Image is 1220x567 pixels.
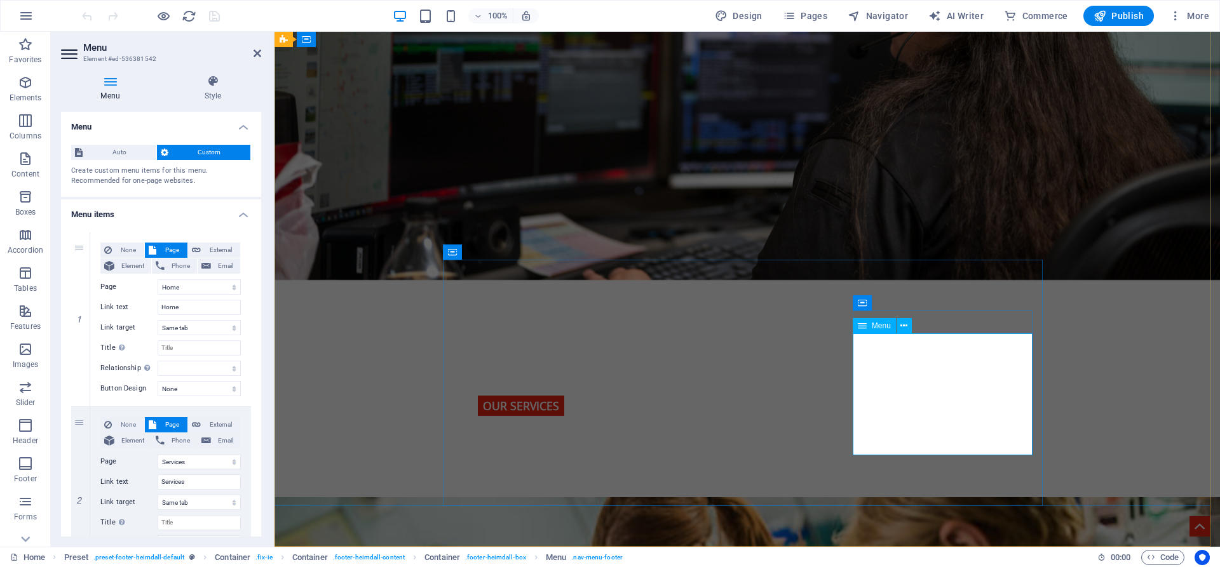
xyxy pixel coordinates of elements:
[923,6,989,26] button: AI Writer
[100,243,144,258] button: None
[8,245,43,255] p: Accordion
[189,554,195,561] i: This element is a customizable preset
[83,42,261,53] h2: Menu
[152,433,197,448] button: Phone
[188,417,240,432] button: External
[16,397,36,408] p: Slider
[61,75,165,102] h4: Menu
[61,112,261,135] h4: Menu
[118,433,147,448] span: Element
[100,381,158,396] label: Button Design
[928,10,984,22] span: AI Writer
[158,340,241,356] input: Title
[70,314,88,324] em: 1
[10,131,41,141] p: Columns
[1004,10,1068,22] span: Commerce
[168,433,193,448] span: Phone
[116,417,140,432] span: None
[158,515,241,530] input: Title
[64,550,623,565] nav: breadcrumb
[215,258,236,274] span: Email
[100,515,158,530] label: Title
[468,8,513,23] button: 100%
[100,340,158,356] label: Title
[100,361,158,376] label: Relationship
[181,8,196,23] button: reload
[71,166,251,187] div: Create custom menu items for this menu. Recommended for one-page websites.
[215,550,250,565] span: Click to select. Double-click to edit
[783,10,827,22] span: Pages
[255,550,273,565] span: . fix-ie
[710,6,768,26] button: Design
[157,145,251,160] button: Custom
[118,258,147,274] span: Element
[182,9,196,23] i: Reload page
[14,474,37,484] p: Footer
[100,300,158,315] label: Link text
[715,10,762,22] span: Design
[843,6,913,26] button: Navigator
[156,8,171,23] button: Click here to leave preview mode and continue editing
[145,417,187,432] button: Page
[848,10,908,22] span: Navigator
[86,145,152,160] span: Auto
[10,93,42,103] p: Elements
[999,6,1073,26] button: Commerce
[10,550,45,565] a: Click to cancel selection. Double-click to open Pages
[188,243,240,258] button: External
[100,258,151,274] button: Element
[215,433,236,448] span: Email
[93,550,184,565] span: . preset-footer-heimdall-default
[424,550,460,565] span: Click to select. Double-click to edit
[1169,10,1209,22] span: More
[1094,10,1144,22] span: Publish
[1111,550,1130,565] span: 00 00
[710,6,768,26] div: Design (Ctrl+Alt+Y)
[13,359,39,370] p: Images
[205,243,236,258] span: External
[61,199,261,222] h4: Menu items
[145,243,187,258] button: Page
[11,169,39,179] p: Content
[778,6,832,26] button: Pages
[100,495,158,510] label: Link target
[292,550,328,565] span: Click to select. Double-click to edit
[152,258,197,274] button: Phone
[158,300,241,315] input: Link text...
[70,495,88,505] em: 2
[1195,550,1210,565] button: Usercentrics
[872,322,891,330] span: Menu
[571,550,623,565] span: . nav-menu-footer
[172,145,247,160] span: Custom
[100,320,158,335] label: Link target
[10,321,41,331] p: Features
[1083,6,1154,26] button: Publish
[71,145,156,160] button: Auto
[520,10,532,22] i: On resize automatically adjust zoom level to fit chosen device.
[116,243,140,258] span: None
[100,279,158,295] label: Page
[9,55,41,65] p: Favorites
[100,454,158,469] label: Page
[160,417,184,432] span: Page
[487,8,508,23] h6: 100%
[100,474,158,490] label: Link text
[546,550,566,565] span: Click to select. Double-click to edit
[1120,552,1122,562] span: :
[168,258,193,274] span: Phone
[13,436,38,446] p: Header
[1147,550,1179,565] span: Code
[83,53,236,65] h3: Element #ed-536381542
[465,550,526,565] span: . footer-heimdall-box
[1097,550,1131,565] h6: Session time
[14,283,37,293] p: Tables
[15,207,36,217] p: Boxes
[100,417,144,432] button: None
[1164,6,1214,26] button: More
[333,550,405,565] span: . footer-heimdall-content
[100,535,158,550] label: Relationship
[14,512,37,522] p: Forms
[160,243,184,258] span: Page
[64,550,89,565] span: Click to select. Double-click to edit
[198,433,240,448] button: Email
